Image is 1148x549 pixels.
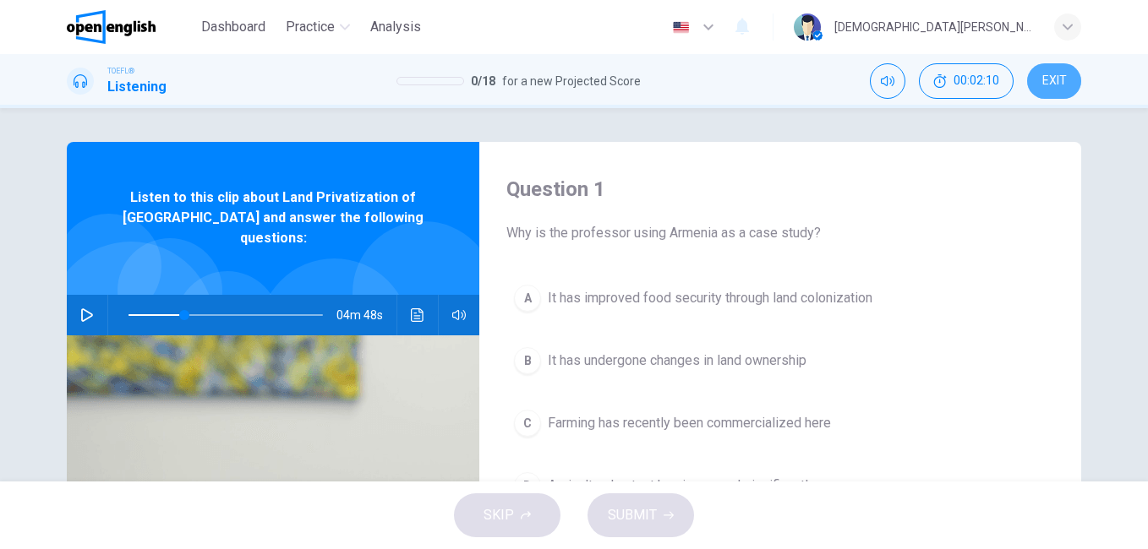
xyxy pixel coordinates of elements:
span: It has improved food security through land colonization [548,288,872,308]
button: Practice [279,12,357,42]
button: BIt has undergone changes in land ownership [506,340,1054,382]
span: 0 / 18 [471,71,495,91]
button: AIt has improved food security through land colonization [506,277,1054,319]
h1: Listening [107,77,167,97]
span: Analysis [370,17,421,37]
div: D [514,472,541,499]
button: 00:02:10 [919,63,1014,99]
div: Hide [919,63,1014,99]
span: Practice [286,17,335,37]
span: Dashboard [201,17,265,37]
a: OpenEnglish logo [67,10,194,44]
div: B [514,347,541,374]
span: TOEFL® [107,65,134,77]
div: A [514,285,541,312]
span: Listen to this clip about Land Privatization of [GEOGRAPHIC_DATA] and answer the following questi... [122,188,424,248]
span: Agricultural output has increased significantly [548,476,815,496]
span: for a new Projected Score [502,71,641,91]
button: Analysis [364,12,428,42]
div: Mute [870,63,905,99]
span: It has undergone changes in land ownership [548,351,806,371]
button: Click to see the audio transcription [404,295,431,335]
img: Profile picture [794,14,821,41]
div: [DEMOGRAPHIC_DATA][PERSON_NAME] [834,17,1034,37]
button: CFarming has recently been commercialized here [506,402,1054,444]
div: C [514,410,541,437]
span: Why is the professor using Armenia as a case study? [506,223,1054,243]
button: EXIT [1027,63,1081,99]
button: Dashboard [194,12,272,42]
span: Farming has recently been commercialized here [548,413,831,433]
img: en [670,21,692,34]
span: 00:02:10 [954,74,999,88]
img: OpenEnglish logo [67,10,156,44]
h4: Question 1 [506,176,1054,203]
span: EXIT [1042,74,1067,88]
button: DAgricultural output has increased significantly [506,465,1054,507]
span: 04m 48s [336,295,396,335]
